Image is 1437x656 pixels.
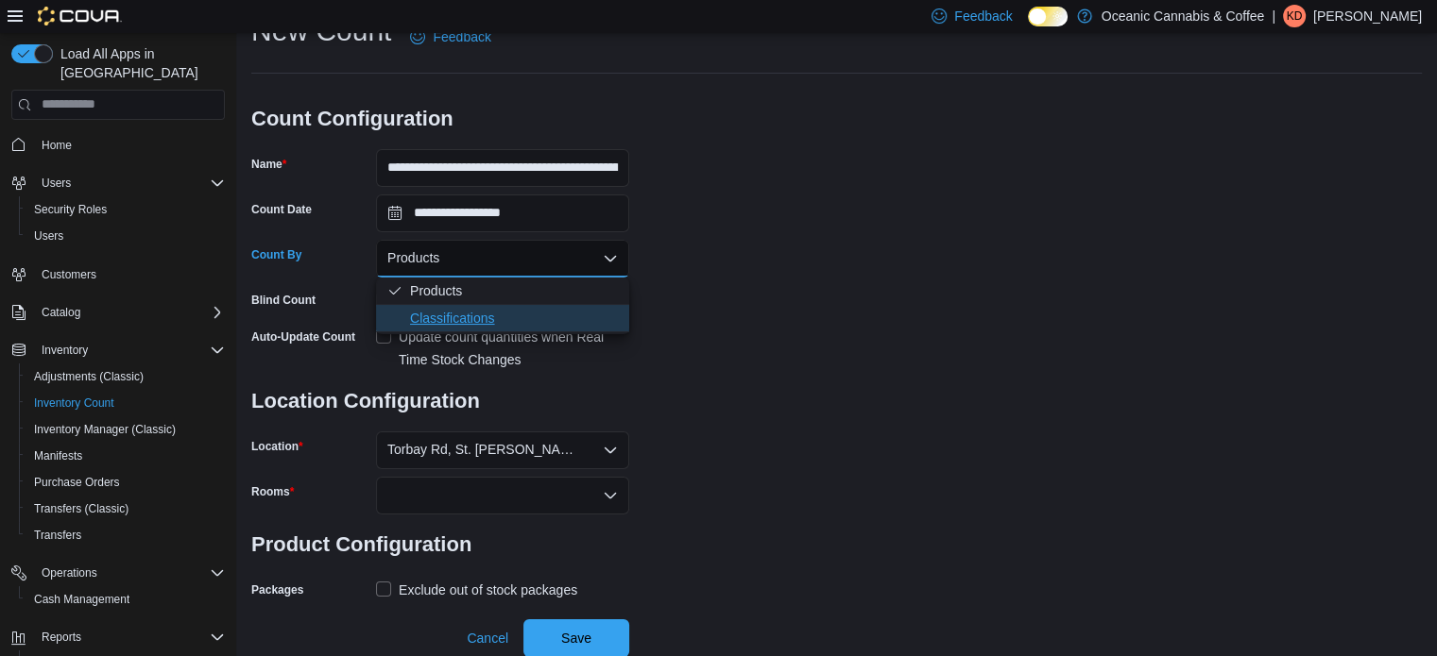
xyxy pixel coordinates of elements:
span: Home [34,133,225,157]
button: Security Roles [19,196,232,223]
span: Purchase Orders [26,471,225,494]
span: Inventory Count [34,395,114,411]
span: Transfers [34,528,81,543]
button: Transfers (Classic) [19,496,232,522]
label: Packages [251,582,303,597]
span: Manifests [34,448,82,463]
span: Reports [34,626,225,648]
button: Inventory [34,339,95,362]
button: Users [4,170,232,196]
a: Users [26,225,71,247]
span: Feedback [433,27,490,46]
div: Choose from the following options [376,278,629,332]
h3: Location Configuration [251,371,629,431]
div: Kim Dixon [1283,5,1306,27]
span: Inventory Count [26,392,225,414]
span: Users [42,176,71,191]
a: Inventory Manager (Classic) [26,418,183,441]
h3: Count Configuration [251,89,629,149]
span: Cash Management [26,588,225,611]
button: Cash Management [19,586,232,613]
span: Classifications [410,309,618,328]
div: Update count quantities when Real Time Stock Changes [399,326,629,371]
span: Manifests [26,445,225,467]
span: Inventory Manager (Classic) [34,422,176,437]
p: | [1272,5,1275,27]
button: Adjustments (Classic) [19,363,232,390]
button: Classifications [376,305,629,332]
span: Cancel [467,629,508,648]
span: Users [34,228,63,244]
span: Inventory Manager (Classic) [26,418,225,441]
span: Feedback [954,7,1012,25]
span: Customers [42,267,96,282]
button: Users [19,223,232,249]
button: Operations [34,562,105,584]
button: Manifests [19,443,232,469]
span: Security Roles [26,198,225,221]
span: Home [42,138,72,153]
a: Manifests [26,445,90,467]
span: Save [561,629,591,648]
input: Dark Mode [1028,7,1068,26]
button: Reports [4,624,232,650]
span: Torbay Rd, St. [PERSON_NAME]'s - Oceanic Releaf [387,438,584,461]
span: Operations [34,562,225,584]
span: Purchase Orders [34,475,120,490]
a: Security Roles [26,198,114,221]
label: Auto-Update Count [251,329,355,345]
button: Reports [34,626,89,648]
button: Purchase Orders [19,469,232,496]
span: Transfers (Classic) [34,501,128,516]
img: Cova [38,7,122,25]
a: Inventory Count [26,392,122,414]
button: Users [34,172,78,194]
a: Purchase Orders [26,471,128,494]
span: Operations [42,565,97,580]
a: Cash Management [26,588,137,611]
span: Customers [34,262,225,286]
label: Rooms [251,484,294,499]
button: Operations [4,560,232,586]
div: Exclude out of stock packages [399,579,577,601]
span: Dark Mode [1028,26,1029,27]
h3: Product Configuration [251,514,629,575]
span: Catalog [34,301,225,324]
span: Cash Management [34,592,129,607]
button: Inventory Manager (Classic) [19,416,232,443]
span: Adjustments (Classic) [34,369,144,384]
button: Catalog [34,301,88,324]
span: Products [410,281,618,300]
span: Adjustments (Classic) [26,365,225,388]
span: Security Roles [34,202,107,217]
label: Location [251,439,303,454]
span: Catalog [42,305,80,320]
span: Transfers (Classic) [26,497,225,520]
p: Oceanic Cannabis & Coffee [1102,5,1265,27]
div: Blind Count [251,293,316,308]
a: Customers [34,263,104,286]
span: Products [387,246,439,269]
button: Customers [4,261,232,288]
button: Open list of options [603,488,618,503]
span: Inventory [42,343,88,358]
a: Feedback [402,18,498,56]
button: Home [4,131,232,159]
a: Transfers [26,524,89,547]
button: Catalog [4,299,232,326]
a: Transfers (Classic) [26,497,136,520]
label: Name [251,157,286,172]
button: Inventory Count [19,390,232,416]
span: Users [26,225,225,247]
span: KD [1287,5,1303,27]
p: [PERSON_NAME] [1313,5,1422,27]
span: Load All Apps in [GEOGRAPHIC_DATA] [53,44,225,82]
span: Users [34,172,225,194]
button: Close list of options [603,251,618,266]
span: Reports [42,630,81,645]
button: Products [376,278,629,305]
a: Adjustments (Classic) [26,365,151,388]
label: Count By [251,247,301,262]
label: Count Date [251,202,312,217]
span: Transfers [26,524,225,547]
